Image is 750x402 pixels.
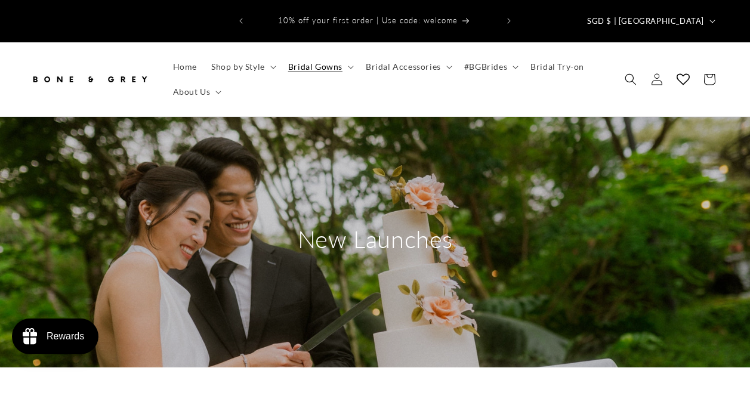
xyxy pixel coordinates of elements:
button: Previous announcement [228,10,254,32]
summary: #BGBrides [457,54,523,79]
span: Shop by Style [211,61,265,72]
summary: Bridal Accessories [359,54,457,79]
span: SGD $ | [GEOGRAPHIC_DATA] [587,16,704,27]
a: Home [166,54,204,79]
img: Bone and Grey Bridal [30,66,149,92]
a: Bridal Try-on [523,54,591,79]
a: Bone and Grey Bridal [26,61,154,97]
span: About Us [173,86,211,97]
summary: About Us [166,79,227,104]
span: 10% off your first order | Use code: welcome [278,16,458,25]
h2: New Launches [262,224,489,255]
span: #BGBrides [464,61,507,72]
span: Bridal Gowns [288,61,342,72]
button: SGD $ | [GEOGRAPHIC_DATA] [580,10,720,32]
summary: Shop by Style [204,54,281,79]
span: Home [173,61,197,72]
span: Bridal Try-on [530,61,584,72]
summary: Bridal Gowns [281,54,359,79]
button: Next announcement [496,10,522,32]
span: Bridal Accessories [366,61,441,72]
div: Rewards [47,331,84,342]
summary: Search [618,66,644,92]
